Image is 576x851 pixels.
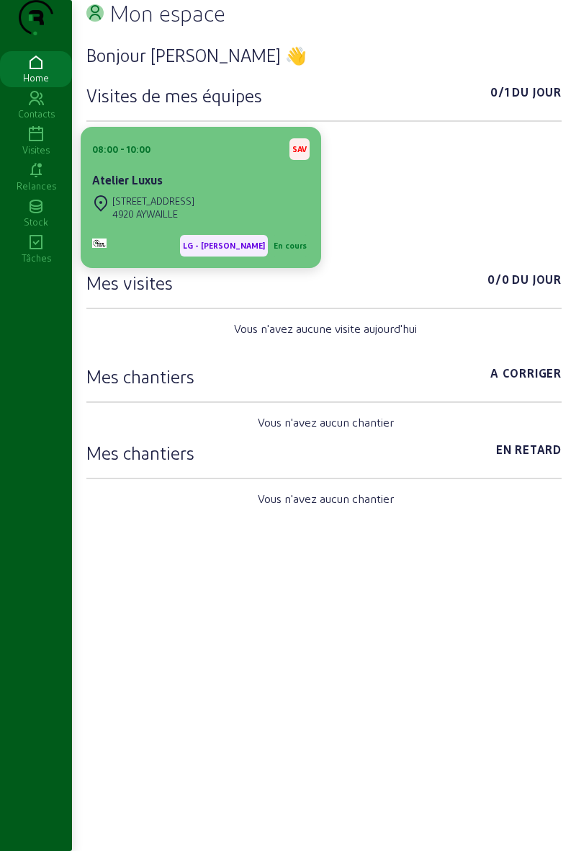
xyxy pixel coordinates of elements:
span: 0/1 [490,84,509,107]
h3: Mes chantiers [86,365,194,388]
span: En cours [274,241,307,251]
span: Du jour [512,84,562,107]
h3: Mes visites [86,271,173,294]
h3: Visites de mes équipes [86,84,262,107]
div: [STREET_ADDRESS] [112,195,194,208]
span: Du jour [512,271,562,294]
div: 08:00 - 10:00 [92,143,150,156]
span: En retard [496,441,562,464]
span: LG - [PERSON_NAME] [183,241,265,251]
span: 0/0 [487,271,509,294]
span: Vous n'avez aucun chantier [258,414,394,431]
h3: Mes chantiers [86,441,194,464]
span: A corriger [490,365,562,388]
h3: Bonjour [PERSON_NAME] 👋 [86,43,562,66]
div: 4920 AYWAILLE [112,208,194,220]
span: SAV [292,144,307,154]
span: Vous n'avez aucune visite aujourd'hui [234,320,417,337]
img: Monitoring et Maintenance [92,239,107,248]
span: Vous n'avez aucun chantier [258,490,394,507]
cam-card-title: Atelier Luxus [92,173,163,187]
